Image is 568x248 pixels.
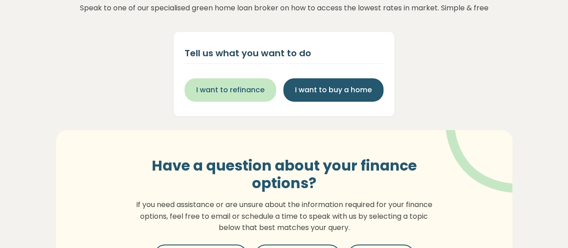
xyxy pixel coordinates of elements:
[283,78,383,102] button: I want to buy a home
[196,85,264,95] span: I want to refinance
[422,105,539,193] img: vector
[185,46,383,60] div: Tell us what you want to do
[185,78,276,102] button: I want to refinance
[131,157,437,192] h3: Have a question about your finance options?
[80,2,489,14] p: Speak to one of our specialised green home loan broker on how to access the lowest rates in marke...
[295,85,372,95] span: I want to buy a home
[131,199,437,234] p: If you need assistance or are unsure about the information required for your finance options, fee...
